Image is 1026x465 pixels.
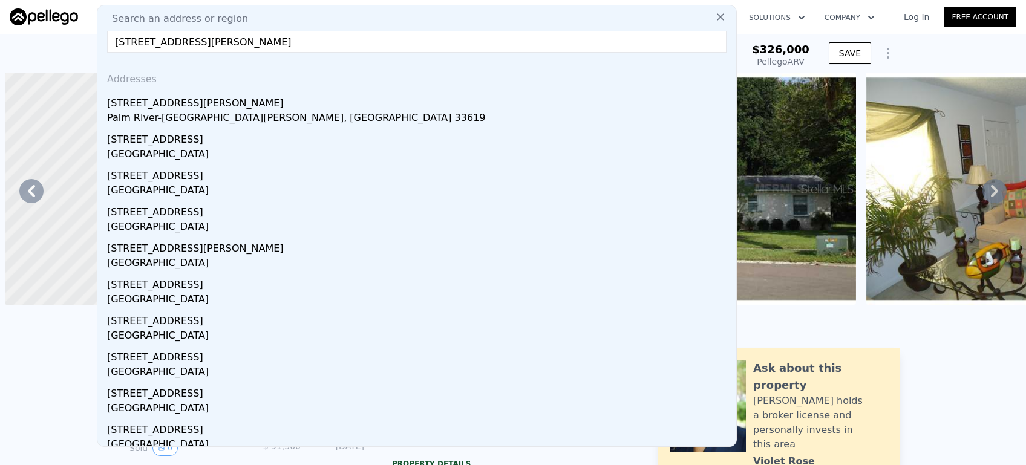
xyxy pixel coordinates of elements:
div: [DATE] [310,440,364,456]
div: [GEOGRAPHIC_DATA] [107,365,731,382]
div: [PERSON_NAME] holds a broker license and personally invests in this area [753,394,888,452]
div: [STREET_ADDRESS] [107,382,731,401]
div: Ask about this property [753,360,888,394]
div: [GEOGRAPHIC_DATA] [107,437,731,454]
div: [STREET_ADDRESS] [107,418,731,437]
button: View historical data [152,440,178,456]
div: [GEOGRAPHIC_DATA] [107,219,731,236]
button: SAVE [829,42,871,64]
div: [GEOGRAPHIC_DATA] [107,183,731,200]
div: [STREET_ADDRESS] [107,164,731,183]
div: [STREET_ADDRESS] [107,273,731,292]
div: Pellego ARV [752,56,809,68]
div: [GEOGRAPHIC_DATA] [107,401,731,418]
div: [GEOGRAPHIC_DATA] [107,292,731,309]
a: Free Account [944,7,1016,27]
div: [STREET_ADDRESS] [107,345,731,365]
span: $326,000 [752,43,809,56]
div: Palm River-[GEOGRAPHIC_DATA][PERSON_NAME], [GEOGRAPHIC_DATA] 33619 [107,111,731,128]
button: Show Options [876,41,900,65]
div: [STREET_ADDRESS][PERSON_NAME] [107,236,731,256]
div: [STREET_ADDRESS] [107,128,731,147]
input: Enter an address, city, region, neighborhood or zip code [107,31,727,53]
div: [STREET_ADDRESS][PERSON_NAME] [107,91,731,111]
div: [GEOGRAPHIC_DATA] [107,147,731,164]
img: Pellego [10,8,78,25]
span: Search an address or region [102,11,248,26]
button: Company [815,7,884,28]
div: [STREET_ADDRESS] [107,309,731,328]
div: [GEOGRAPHIC_DATA] [107,328,731,345]
div: Sold [129,440,237,456]
button: Solutions [739,7,815,28]
div: [GEOGRAPHIC_DATA] [107,256,731,273]
div: Addresses [102,62,731,91]
div: [STREET_ADDRESS] [107,200,731,219]
a: Log In [889,11,944,23]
